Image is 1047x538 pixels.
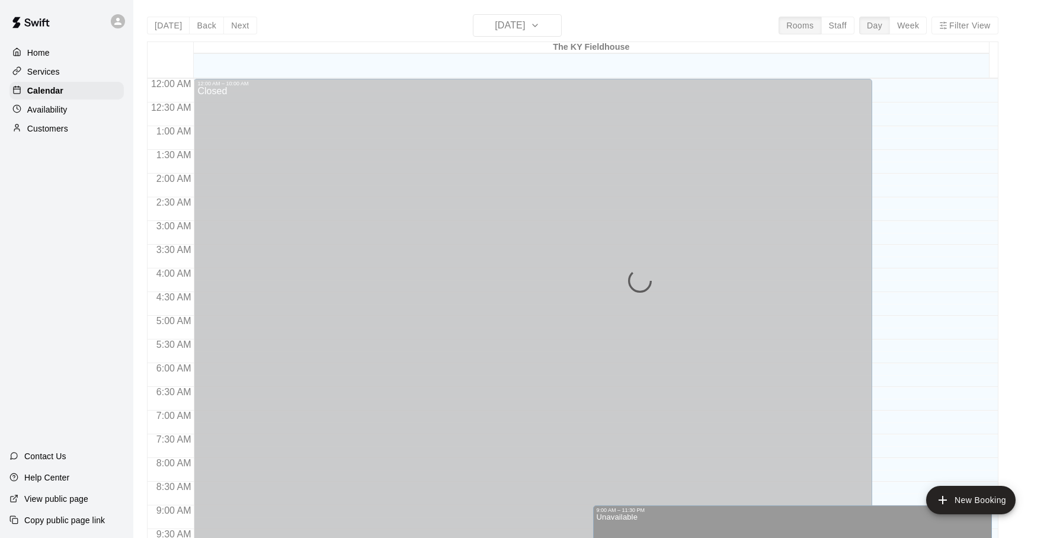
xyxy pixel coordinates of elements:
span: 12:30 AM [148,103,194,113]
a: Home [9,44,124,62]
div: 9:00 AM – 11:30 PM [597,507,988,513]
span: 5:00 AM [153,316,194,326]
span: 8:30 AM [153,482,194,492]
span: 7:30 AM [153,434,194,444]
span: 7:00 AM [153,411,194,421]
span: 12:00 AM [148,79,194,89]
p: Contact Us [24,450,66,462]
p: Calendar [27,85,63,97]
p: Availability [27,104,68,116]
div: The KY Fieldhouse [194,42,989,53]
span: 5:30 AM [153,340,194,350]
span: 2:00 AM [153,174,194,184]
span: 1:30 AM [153,150,194,160]
span: 2:30 AM [153,197,194,207]
span: 6:00 AM [153,363,194,373]
p: Services [27,66,60,78]
p: View public page [24,493,88,505]
span: 8:00 AM [153,458,194,468]
a: Calendar [9,82,124,100]
span: 3:00 AM [153,221,194,231]
span: 6:30 AM [153,387,194,397]
p: Customers [27,123,68,134]
button: add [926,486,1016,514]
span: 4:30 AM [153,292,194,302]
span: 1:00 AM [153,126,194,136]
div: 12:00 AM – 10:00 AM [197,81,868,87]
p: Help Center [24,472,69,483]
a: Customers [9,120,124,137]
p: Copy public page link [24,514,105,526]
p: Home [27,47,50,59]
span: 4:00 AM [153,268,194,278]
a: Services [9,63,124,81]
a: Availability [9,101,124,119]
span: 3:30 AM [153,245,194,255]
span: 9:00 AM [153,505,194,515]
